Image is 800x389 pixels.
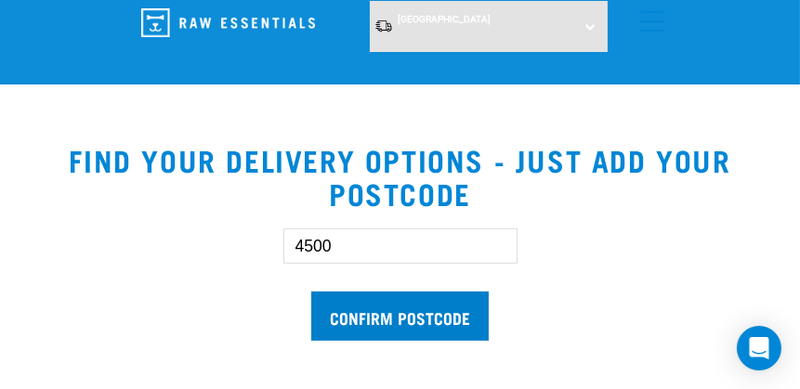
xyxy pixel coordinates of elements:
input: Enter your postcode here... [283,228,518,264]
div: Open Intercom Messenger [737,326,781,370]
h2: Find your delivery options - just add your postcode [22,143,778,210]
input: Confirm postcode [311,292,489,341]
img: van-moving.png [374,19,393,33]
img: Raw Essentials Logo [141,8,315,37]
span: [GEOGRAPHIC_DATA] [398,14,491,24]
